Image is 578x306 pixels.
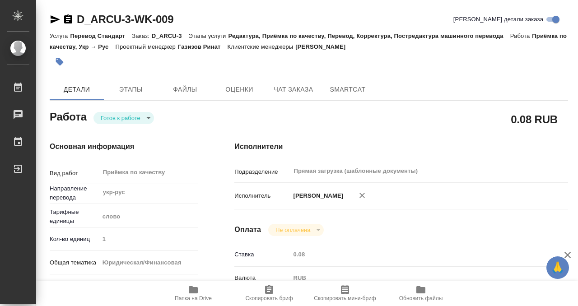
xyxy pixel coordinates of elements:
[546,256,569,279] button: 🙏
[234,191,290,200] p: Исполнитель
[550,258,565,277] span: 🙏
[314,295,376,301] span: Скопировать мини-бриф
[98,114,143,122] button: Готов к работе
[383,281,459,306] button: Обновить файлы
[115,43,177,50] p: Проектный менеджер
[218,84,261,95] span: Оценки
[272,84,315,95] span: Чат заказа
[231,281,307,306] button: Скопировать бриф
[99,232,199,246] input: Пустое поле
[290,191,343,200] p: [PERSON_NAME]
[178,43,228,50] p: Газизов Ринат
[50,14,61,25] button: Скопировать ссылку для ЯМессенджера
[77,13,173,25] a: D_ARCU-3-WK-009
[295,43,352,50] p: [PERSON_NAME]
[99,209,199,224] div: слово
[175,295,212,301] span: Папка на Drive
[290,248,540,261] input: Пустое поле
[132,32,151,39] p: Заказ:
[234,274,290,283] p: Валюта
[99,255,199,270] div: Юридическая/Финансовая
[234,141,568,152] h4: Исполнители
[228,32,510,39] p: Редактура, Приёмка по качеству, Перевод, Корректура, Постредактура машинного перевода
[326,84,369,95] span: SmartCat
[63,14,74,25] button: Скопировать ссылку
[50,141,198,152] h4: Основная информация
[228,43,296,50] p: Клиентские менеджеры
[268,224,324,236] div: Готов к работе
[50,169,99,178] p: Вид работ
[189,32,228,39] p: Этапы услуги
[50,52,70,72] button: Добавить тэг
[234,250,290,259] p: Ставка
[50,32,70,39] p: Услуга
[234,167,290,176] p: Подразделение
[50,258,99,267] p: Общая тематика
[510,32,532,39] p: Работа
[50,208,99,226] p: Тарифные единицы
[453,15,543,24] span: [PERSON_NAME] детали заказа
[352,185,372,205] button: Удалить исполнителя
[245,295,293,301] span: Скопировать бриф
[273,226,313,234] button: Не оплачена
[109,84,153,95] span: Этапы
[155,281,231,306] button: Папка на Drive
[163,84,207,95] span: Файлы
[50,184,99,202] p: Направление перевода
[511,111,558,127] h2: 0.08 RUB
[307,281,383,306] button: Скопировать мини-бриф
[290,270,540,286] div: RUB
[70,32,132,39] p: Перевод Стандарт
[234,224,261,235] h4: Оплата
[55,84,98,95] span: Детали
[50,108,87,124] h2: Работа
[99,278,199,294] div: Личные документы
[152,32,189,39] p: D_ARCU-3
[399,295,443,301] span: Обновить файлы
[50,235,99,244] p: Кол-во единиц
[93,112,154,124] div: Готов к работе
